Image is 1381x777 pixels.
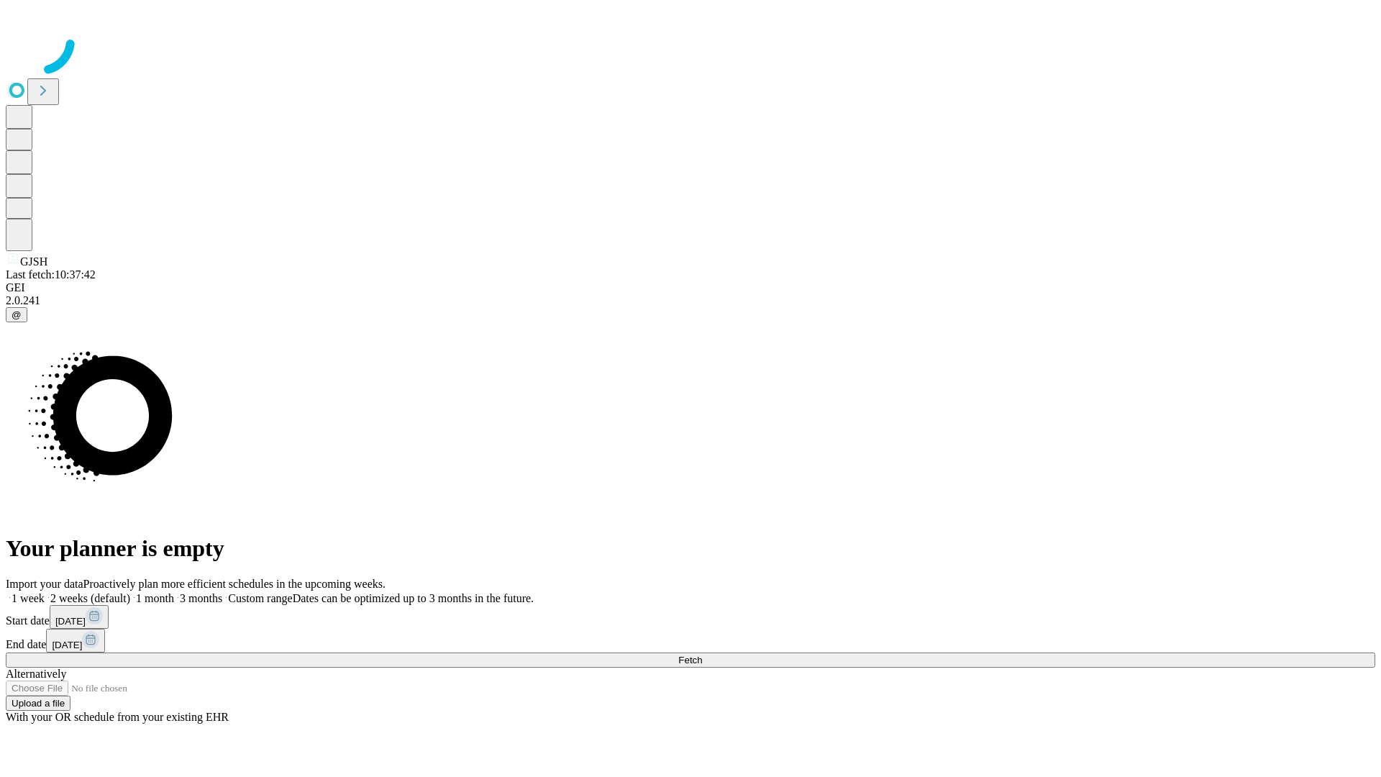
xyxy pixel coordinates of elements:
[12,309,22,320] span: @
[6,668,66,680] span: Alternatively
[6,696,70,711] button: Upload a file
[6,281,1375,294] div: GEI
[55,616,86,627] span: [DATE]
[6,307,27,322] button: @
[6,605,1375,629] div: Start date
[50,605,109,629] button: [DATE]
[46,629,105,653] button: [DATE]
[228,592,292,604] span: Custom range
[6,535,1375,562] h1: Your planner is empty
[6,629,1375,653] div: End date
[293,592,534,604] span: Dates can be optimized up to 3 months in the future.
[6,711,229,723] span: With your OR schedule from your existing EHR
[678,655,702,665] span: Fetch
[180,592,222,604] span: 3 months
[52,640,82,650] span: [DATE]
[20,255,47,268] span: GJSH
[6,578,83,590] span: Import your data
[12,592,45,604] span: 1 week
[6,653,1375,668] button: Fetch
[6,268,96,281] span: Last fetch: 10:37:42
[6,294,1375,307] div: 2.0.241
[83,578,386,590] span: Proactively plan more efficient schedules in the upcoming weeks.
[50,592,130,604] span: 2 weeks (default)
[136,592,174,604] span: 1 month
